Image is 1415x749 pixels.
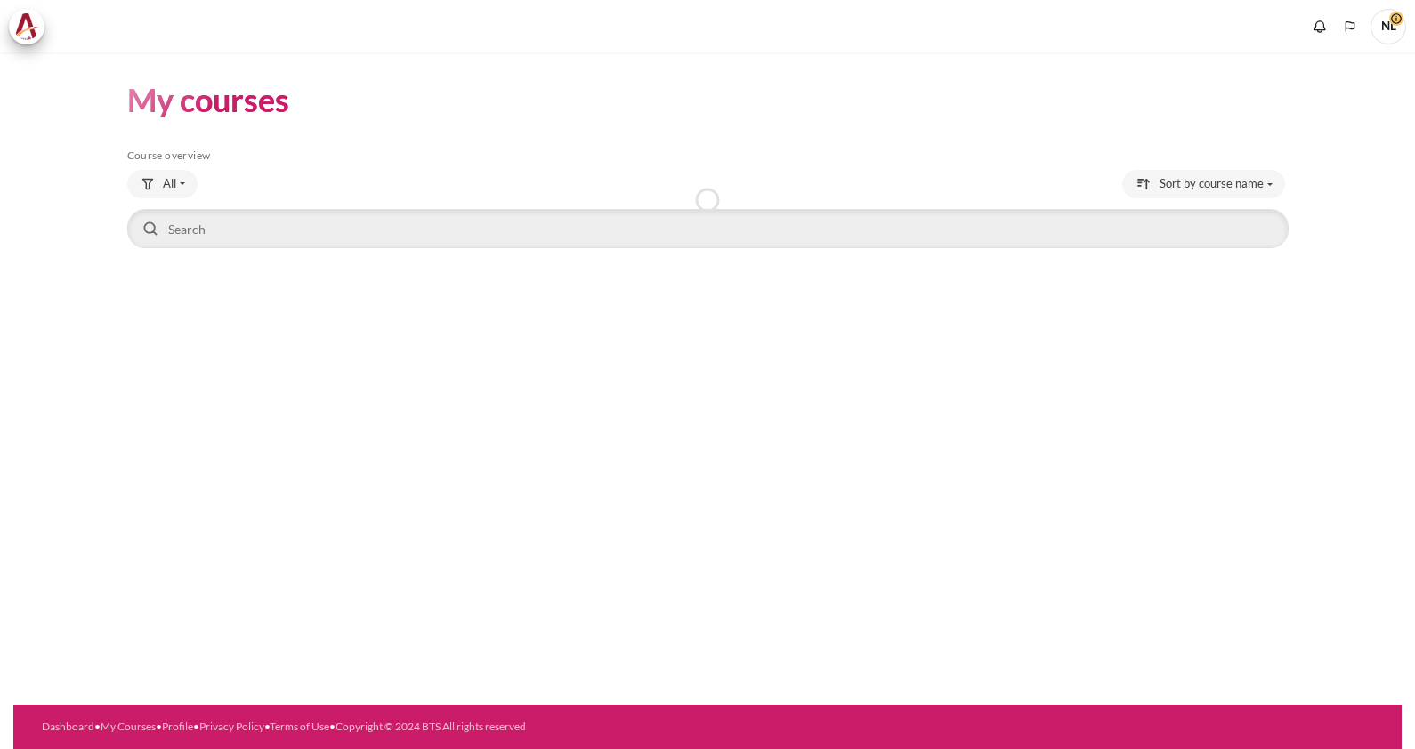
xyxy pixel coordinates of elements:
[199,720,264,733] a: Privacy Policy
[127,209,1289,248] input: Search
[1371,9,1406,44] a: User menu
[14,13,39,40] img: Architeck
[127,170,1289,252] div: Course overview controls
[162,720,193,733] a: Profile
[13,52,1402,278] section: Content
[1122,170,1285,198] button: Sorting drop-down menu
[1160,175,1264,193] span: Sort by course name
[270,720,329,733] a: Terms of Use
[42,720,94,733] a: Dashboard
[127,149,1289,163] h5: Course overview
[1371,9,1406,44] span: NL
[9,9,53,44] a: Architeck Architeck
[1337,13,1363,40] button: Languages
[1306,13,1333,40] div: Show notification window with no new notifications
[42,719,783,735] div: • • • • •
[101,720,156,733] a: My Courses
[336,720,526,733] a: Copyright © 2024 BTS All rights reserved
[127,79,289,121] h1: My courses
[127,170,198,198] button: Grouping drop-down menu
[163,175,176,193] span: All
